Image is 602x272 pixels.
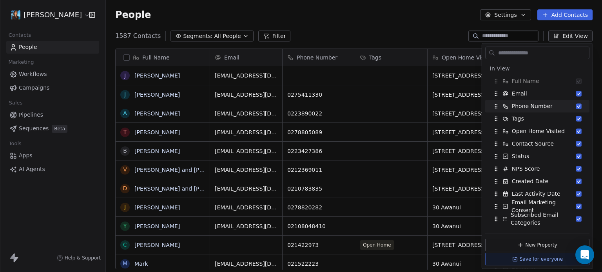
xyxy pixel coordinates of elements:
span: [STREET_ADDRESS][PERSON_NAME] [432,110,495,117]
a: Mark [134,261,148,267]
span: People [115,9,151,21]
span: [STREET_ADDRESS] [432,147,495,155]
span: Tools [5,138,25,150]
span: 0275411330 [287,91,350,99]
span: [EMAIL_ADDRESS][DOMAIN_NAME] [215,260,277,268]
span: NPS Score [512,165,540,173]
span: Status [512,152,529,160]
span: Tags [369,54,381,61]
span: 0278820282 [287,204,350,211]
span: [STREET_ADDRESS][PERSON_NAME] [432,166,495,174]
div: Full Name [116,49,210,66]
span: 0212369011 [287,166,350,174]
a: Campaigns [6,81,99,94]
a: [PERSON_NAME] and [PERSON_NAME] [134,186,239,192]
div: Email Marketing Consent [485,200,589,213]
button: Settings [480,9,531,20]
span: Email Marketing Consent [511,198,576,214]
span: [STREET_ADDRESS] [432,241,495,249]
div: Full Name [485,75,589,87]
a: [PERSON_NAME] [134,92,180,98]
span: [EMAIL_ADDRESS][DOMAIN_NAME] [215,222,277,230]
span: [EMAIL_ADDRESS][DOMAIN_NAME] [215,91,277,99]
span: Last Activity Date [512,190,560,198]
span: Full Name [142,54,170,61]
span: [EMAIL_ADDRESS][DOMAIN_NAME] [215,72,277,79]
span: [EMAIL_ADDRESS][DOMAIN_NAME] [215,166,277,174]
span: Marketing [5,56,37,68]
div: Last Activity Date [485,187,589,200]
span: Subscribed Email Categories [511,211,576,227]
div: Phone Number [283,49,355,66]
span: Email [224,54,239,61]
span: 30 Awanui [432,204,495,211]
a: [PERSON_NAME] [134,129,180,135]
a: People [6,41,99,54]
div: grid [116,66,210,270]
span: [STREET_ADDRESS] [432,72,495,79]
a: [PERSON_NAME] [134,204,180,211]
a: [PERSON_NAME] [134,242,180,248]
div: B [123,147,127,155]
div: Tags [485,112,589,125]
button: Edit View [548,31,593,41]
span: Sales [5,97,26,109]
span: [STREET_ADDRESS][PERSON_NAME] [432,185,495,193]
div: J [124,203,126,211]
span: People [19,43,37,51]
span: 30 Awanui [432,260,495,268]
span: Open Home [360,240,394,250]
span: Apps [19,151,33,160]
span: Campaigns [19,84,49,92]
a: [PERSON_NAME] [134,223,180,229]
span: Segments: [183,32,212,40]
div: Open Home Visited [485,125,589,137]
div: In View [490,65,585,72]
div: C [123,241,127,249]
img: pic.jpg [11,10,20,20]
div: M [123,259,127,268]
div: Email [485,87,589,100]
span: Help & Support [65,255,101,261]
div: Open Intercom Messenger [575,245,594,264]
div: Hidden [490,227,585,235]
span: All People [214,32,241,40]
a: Pipelines [6,108,99,121]
span: 30 Awanui [432,222,495,230]
span: 0278805089 [287,128,350,136]
span: Sequences [19,124,49,133]
span: 021422973 [287,241,350,249]
button: Save for everyone [485,253,589,265]
div: D [123,184,127,193]
button: [PERSON_NAME] [9,8,83,22]
span: AI Agents [19,165,45,173]
div: Contact Source [485,137,589,150]
span: [EMAIL_ADDRESS][DOMAIN_NAME] [215,110,277,117]
div: Tags [355,49,427,66]
button: Filter [258,31,291,41]
span: [EMAIL_ADDRESS][DOMAIN_NAME] [215,128,277,136]
span: Open Home Visited [512,127,565,135]
div: Subscribed Email Categories [485,213,589,225]
span: Phone Number [512,102,553,110]
span: Email [512,90,527,97]
span: Contact Source [512,140,554,148]
div: V [123,166,127,174]
span: Contacts [5,29,34,41]
span: [EMAIL_ADDRESS][DOMAIN_NAME] [215,185,277,193]
span: [STREET_ADDRESS] [432,128,495,136]
div: J [124,72,126,80]
div: J [124,90,126,99]
a: [PERSON_NAME] and [PERSON_NAME] [134,167,239,173]
span: [STREET_ADDRESS] [432,91,495,99]
span: 0210783835 [287,185,350,193]
span: 021522223 [287,260,350,268]
span: 0223427386 [287,147,350,155]
span: [EMAIL_ADDRESS][DOMAIN_NAME] [215,147,277,155]
div: Y [123,222,127,230]
span: [EMAIL_ADDRESS][DOMAIN_NAME] [215,204,277,211]
span: Pipelines [19,111,43,119]
span: [PERSON_NAME] [24,10,82,20]
div: T [123,128,127,136]
div: Created Date [485,175,589,187]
